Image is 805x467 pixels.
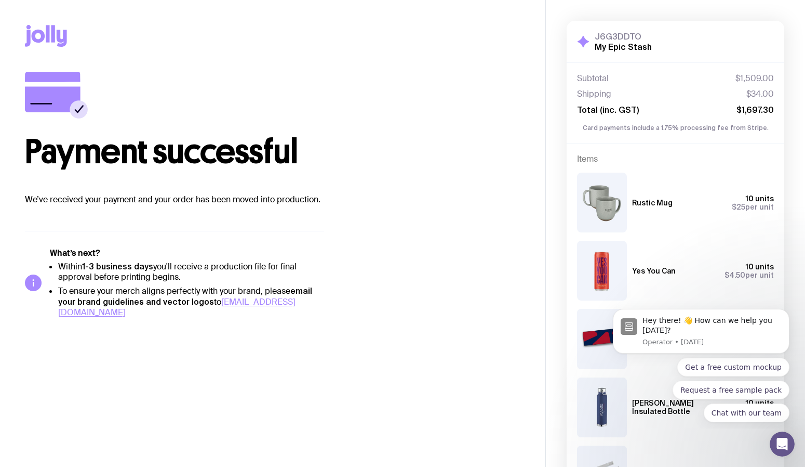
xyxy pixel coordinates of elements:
span: $4.50 [725,271,745,279]
h3: Rustic Mug [632,199,673,207]
strong: 1-3 business days [82,262,153,271]
h1: Payment successful [25,135,520,168]
p: We’ve received your payment and your order has been moved into production. [25,193,520,206]
span: $1,509.00 [735,73,774,84]
span: 10 units [746,263,774,271]
li: To ensure your merch aligns perfectly with your brand, please to [58,286,324,318]
span: $1,697.30 [736,105,774,115]
iframe: Intercom live chat [770,432,795,457]
span: $34.00 [746,89,774,99]
h3: Yes You Can [632,267,676,275]
p: Card payments include a 1.75% processing fee from Stripe. [577,123,774,133]
h4: Items [577,154,774,164]
span: per unit [732,203,774,211]
li: Within you'll receive a production file for final approval before printing begins. [58,261,324,282]
strong: email your brand guidelines and vector logos [58,286,312,306]
h3: J6G3DDTO [595,31,652,42]
span: Subtotal [577,73,609,84]
iframe: Intercom notifications message [597,300,805,429]
span: Shipping [577,89,611,99]
span: per unit [725,271,774,279]
span: $25 [732,203,745,211]
span: Total (inc. GST) [577,105,639,115]
h5: What’s next? [50,248,324,258]
a: [EMAIL_ADDRESS][DOMAIN_NAME] [58,296,296,318]
span: 10 units [746,194,774,203]
h2: My Epic Stash [595,42,652,52]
